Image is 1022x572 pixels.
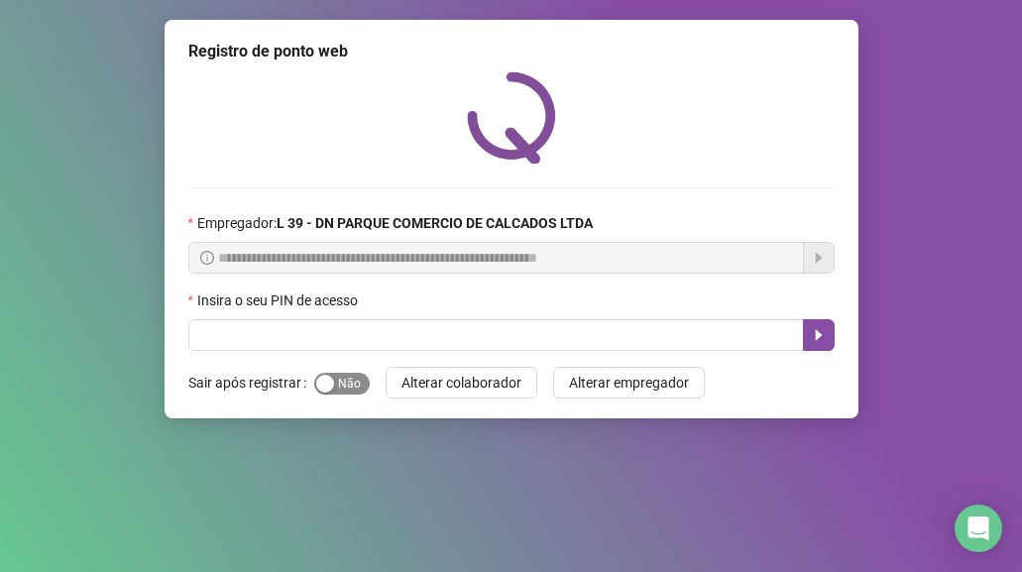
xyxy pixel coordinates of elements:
[197,212,593,234] span: Empregador :
[188,367,314,399] label: Sair após registrar
[188,289,371,311] label: Insira o seu PIN de acesso
[386,367,537,399] button: Alterar colaborador
[569,372,689,394] span: Alterar empregador
[811,327,827,343] span: caret-right
[277,215,593,231] strong: L 39 - DN PARQUE COMERCIO DE CALCADOS LTDA
[955,505,1002,552] div: Open Intercom Messenger
[188,40,835,63] div: Registro de ponto web
[401,372,521,394] span: Alterar colaborador
[553,367,705,399] button: Alterar empregador
[467,71,556,164] img: QRPoint
[200,251,214,265] span: info-circle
